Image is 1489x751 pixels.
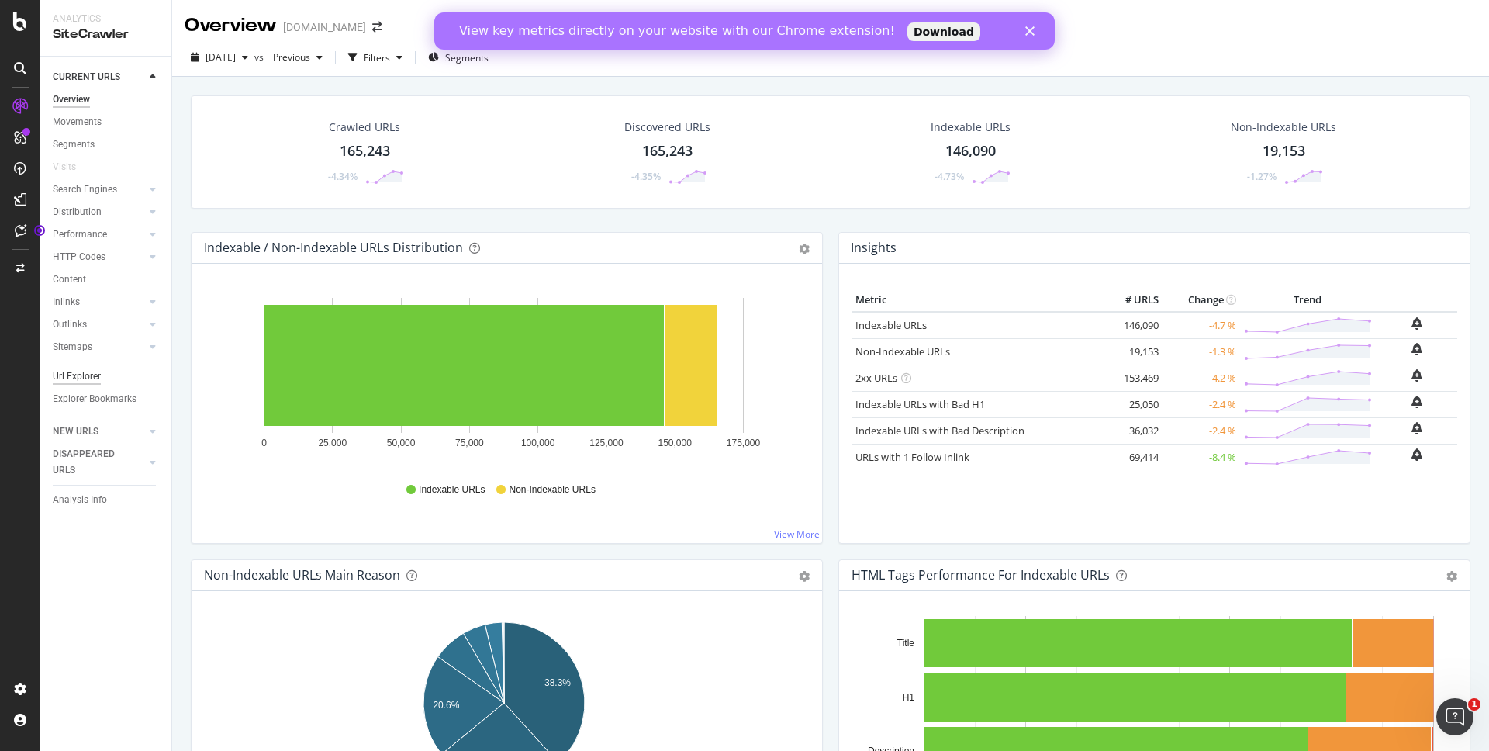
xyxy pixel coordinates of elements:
iframe: Intercom live chat [1436,698,1473,735]
a: Content [53,272,161,288]
td: -2.4 % [1163,417,1240,444]
div: Search Engines [53,182,117,198]
button: Segments [422,45,495,70]
text: 25,000 [318,438,347,448]
th: # URLS [1100,289,1163,312]
div: Inlinks [53,294,80,310]
div: Non-Indexable URLs [1231,119,1336,135]
div: Movements [53,114,102,130]
td: 19,153 [1100,338,1163,365]
td: 146,090 [1100,312,1163,339]
a: Indexable URLs with Bad Description [855,424,1024,438]
div: SiteCrawler [53,26,159,43]
div: Explorer Bookmarks [53,391,136,407]
td: 153,469 [1100,365,1163,391]
div: CURRENT URLS [53,69,120,85]
div: NEW URLS [53,424,98,440]
div: HTTP Codes [53,249,105,265]
a: 2xx URLs [855,371,897,385]
div: bell-plus [1411,396,1422,408]
a: CURRENT URLS [53,69,145,85]
text: 20.6% [433,700,459,711]
th: Change [1163,289,1240,312]
div: bell-plus [1411,448,1422,461]
td: 25,050 [1100,391,1163,417]
td: -2.4 % [1163,391,1240,417]
div: gear [799,571,810,582]
text: 125,000 [589,438,624,448]
td: -1.3 % [1163,338,1240,365]
div: Content [53,272,86,288]
a: Sitemaps [53,339,145,355]
div: Tooltip anchor [33,223,47,237]
div: [DOMAIN_NAME] [283,19,366,35]
div: Analysis Info [53,492,107,508]
div: gear [1446,571,1457,582]
div: gear [799,244,810,254]
text: 0 [261,438,267,448]
div: Analytics [53,12,159,26]
span: vs [254,50,267,64]
span: Non-Indexable URLs [509,483,595,497]
div: DISAPPEARED URLS [53,446,131,479]
a: View More [774,528,820,541]
text: 50,000 [387,438,416,448]
a: Segments [53,137,161,153]
td: -4.2 % [1163,365,1240,391]
div: Visits [53,159,76,175]
div: HTML Tags Performance for Indexable URLs [852,567,1110,583]
div: bell-plus [1411,317,1422,330]
svg: A chart. [204,289,804,469]
a: Distribution [53,204,145,220]
button: [DATE] [185,45,254,70]
h4: Insights [851,237,897,258]
div: 19,153 [1263,141,1305,161]
div: bell-plus [1411,369,1422,382]
a: NEW URLS [53,424,145,440]
a: Non-Indexable URLs [855,344,950,358]
div: 165,243 [340,141,390,161]
span: Segments [445,51,489,64]
div: -4.35% [631,170,661,183]
a: URLs with 1 Follow Inlink [855,450,969,464]
th: Trend [1240,289,1376,312]
text: H1 [903,692,915,703]
text: 38.3% [544,677,571,688]
th: Metric [852,289,1100,312]
td: -8.4 % [1163,444,1240,470]
div: Indexable URLs [931,119,1011,135]
span: Indexable URLs [419,483,485,497]
text: 175,000 [727,438,761,448]
div: Distribution [53,204,102,220]
a: Outlinks [53,317,145,333]
a: Overview [53,92,161,108]
span: Previous [267,50,310,64]
a: DISAPPEARED URLS [53,446,145,479]
div: -4.34% [328,170,358,183]
div: bell-plus [1411,422,1422,434]
a: Performance [53,227,145,243]
div: Non-Indexable URLs Main Reason [204,567,400,583]
button: Filters [342,45,409,70]
a: Indexable URLs [855,318,927,332]
a: Indexable URLs with Bad H1 [855,397,985,411]
td: 36,032 [1100,417,1163,444]
div: Url Explorer [53,369,101,385]
div: Discovered URLs [624,119,710,135]
div: Indexable / Non-Indexable URLs Distribution [204,240,463,255]
a: Movements [53,114,161,130]
div: Sitemaps [53,339,92,355]
text: 150,000 [658,438,693,448]
div: Filters [364,51,390,64]
div: Overview [53,92,90,108]
div: -1.27% [1247,170,1277,183]
button: Previous [267,45,329,70]
div: Overview [185,12,277,39]
span: 1 [1468,698,1480,711]
td: 69,414 [1100,444,1163,470]
div: -4.73% [935,170,964,183]
span: 2025 Aug. 20th [206,50,236,64]
div: arrow-right-arrow-left [372,22,382,33]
